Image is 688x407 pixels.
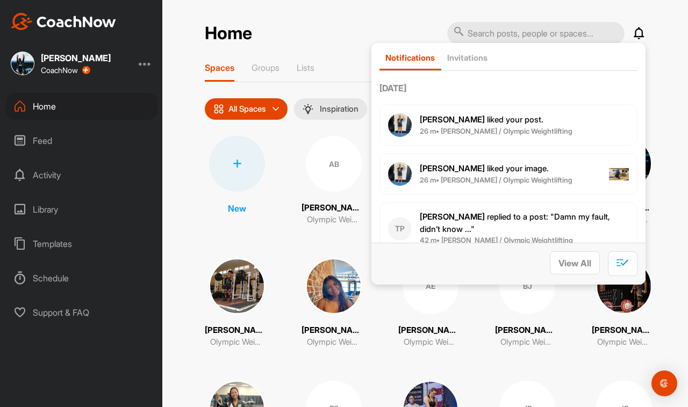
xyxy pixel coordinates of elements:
[388,162,412,186] img: user avatar
[205,23,252,44] h2: Home
[228,105,266,113] p: All Spaces
[205,62,234,73] p: Spaces
[11,52,34,75] img: square_bbf18832a8e853abb003d0da2e2b2533.jpg
[205,324,269,337] p: [PERSON_NAME]
[499,258,555,314] div: BJ
[320,105,359,113] p: Inspiration
[302,136,366,226] a: AB[PERSON_NAME]Olympic Weightlifting
[403,258,458,314] div: AE
[303,104,313,114] img: menuIcon
[228,202,246,215] p: New
[398,324,463,337] p: [PERSON_NAME]
[213,104,224,114] img: icon
[307,214,361,226] p: Olympic Weightlifting
[420,163,549,173] span: liked your image .
[420,114,485,125] b: [PERSON_NAME]
[252,62,279,73] p: Groups
[420,212,485,222] b: [PERSON_NAME]
[6,93,157,120] div: Home
[41,54,111,62] div: [PERSON_NAME]
[6,162,157,188] div: Activity
[550,251,600,274] button: View All
[307,336,361,348] p: Olympic Weightlifting
[6,196,157,223] div: Library
[6,127,157,154] div: Feed
[210,336,264,348] p: Olympic Weightlifting
[306,258,362,314] img: square_d6cda802327befa5283c2881bc4bdc68.jpg
[447,22,625,45] input: Search posts, people or spaces...
[6,230,157,257] div: Templates
[596,258,652,314] img: square_2bda94716e32ed5c4ce64ecd272f8042.jpg
[302,202,366,214] p: [PERSON_NAME]
[302,324,366,337] p: [PERSON_NAME]
[297,62,314,73] p: Lists
[420,212,610,234] span: replied to a post : "Damn my fault, didn’t know ..."
[597,336,651,348] p: Olympic Weightlifting
[420,163,485,173] b: [PERSON_NAME]
[11,13,116,30] img: CoachNow
[302,258,366,348] a: [PERSON_NAME]Olympic Weightlifting
[398,258,463,348] a: AE[PERSON_NAME]Olympic Weightlifting
[447,53,488,63] p: Invitations
[385,53,435,63] p: Notifications
[388,217,412,241] div: TP
[388,113,412,137] img: user avatar
[306,136,362,192] div: AB
[379,82,637,95] label: [DATE]
[495,258,560,348] a: BJ[PERSON_NAME]Olympic Weightlifting
[420,114,543,125] span: liked your post .
[592,324,656,337] p: [PERSON_NAME]
[209,258,265,314] img: square_185f63103bb176d6f7482c015ce89c67.jpg
[592,258,656,348] a: [PERSON_NAME]Olympic Weightlifting
[6,265,157,292] div: Schedule
[41,66,90,75] div: CoachNow
[205,258,269,348] a: [PERSON_NAME]Olympic Weightlifting
[558,258,591,268] span: View All
[420,127,572,135] b: 26 m • [PERSON_NAME] / Olympic Weightlifting
[420,176,572,184] b: 26 m • [PERSON_NAME] / Olympic Weightlifting
[6,299,157,326] div: Support & FAQ
[404,336,457,348] p: Olympic Weightlifting
[609,164,629,185] img: post image
[420,236,573,244] b: 42 m • [PERSON_NAME] / Olympic Weightlifting
[651,370,677,396] div: Open Intercom Messenger
[495,324,560,337] p: [PERSON_NAME]
[500,336,554,348] p: Olympic Weightlifting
